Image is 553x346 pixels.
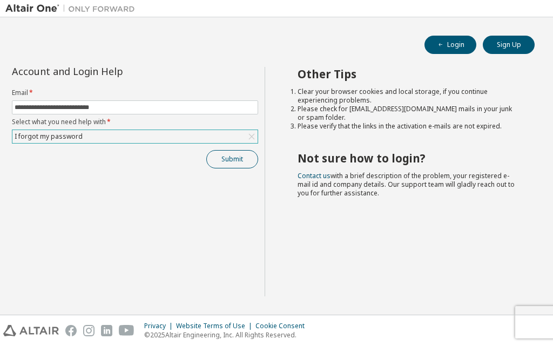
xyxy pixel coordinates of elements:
[206,150,258,168] button: Submit
[12,130,258,143] div: I forgot my password
[65,325,77,336] img: facebook.svg
[144,330,311,340] p: © 2025 Altair Engineering, Inc. All Rights Reserved.
[13,131,84,143] div: I forgot my password
[101,325,112,336] img: linkedin.svg
[298,87,515,105] li: Clear your browser cookies and local storage, if you continue experiencing problems.
[83,325,95,336] img: instagram.svg
[144,322,176,330] div: Privacy
[119,325,134,336] img: youtube.svg
[298,171,331,180] a: Contact us
[5,3,140,14] img: Altair One
[3,325,59,336] img: altair_logo.svg
[298,171,515,198] span: with a brief description of the problem, your registered e-mail id and company details. Our suppo...
[298,122,515,131] li: Please verify that the links in the activation e-mails are not expired.
[12,67,209,76] div: Account and Login Help
[483,36,535,54] button: Sign Up
[12,118,258,126] label: Select what you need help with
[176,322,255,330] div: Website Terms of Use
[298,151,515,165] h2: Not sure how to login?
[12,89,258,97] label: Email
[298,67,515,81] h2: Other Tips
[424,36,476,54] button: Login
[298,105,515,122] li: Please check for [EMAIL_ADDRESS][DOMAIN_NAME] mails in your junk or spam folder.
[255,322,311,330] div: Cookie Consent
